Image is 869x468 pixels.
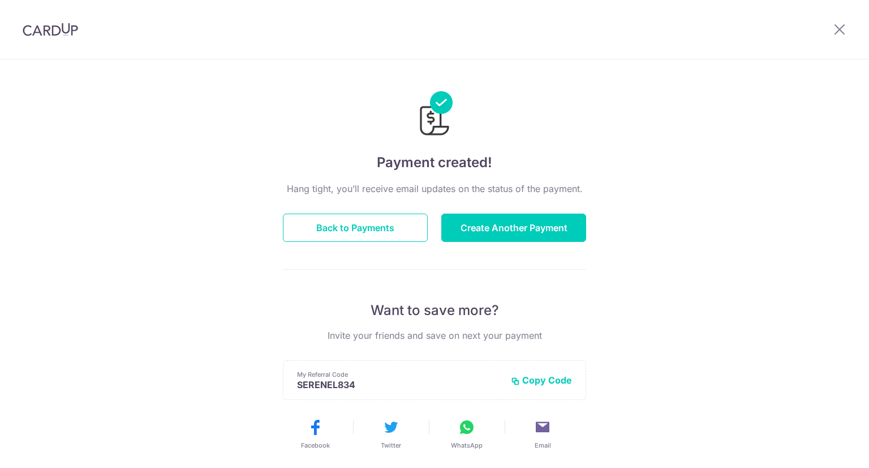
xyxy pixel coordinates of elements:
button: WhatsApp [433,418,500,450]
button: Facebook [282,418,349,450]
p: My Referral Code [297,370,502,379]
button: Create Another Payment [441,214,586,242]
img: CardUp [23,23,78,36]
img: Payments [416,91,453,139]
span: Twitter [381,441,401,450]
button: Twitter [358,418,424,450]
span: Facebook [301,441,330,450]
button: Email [509,418,576,450]
p: Invite your friends and save on next your payment [283,329,586,342]
p: SERENEL834 [297,379,502,390]
h4: Payment created! [283,152,586,173]
p: Hang tight, you’ll receive email updates on the status of the payment. [283,182,586,195]
button: Back to Payments [283,214,428,242]
button: Copy Code [511,375,572,386]
span: WhatsApp [451,441,483,450]
p: Want to save more? [283,301,586,320]
span: Email [535,441,551,450]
